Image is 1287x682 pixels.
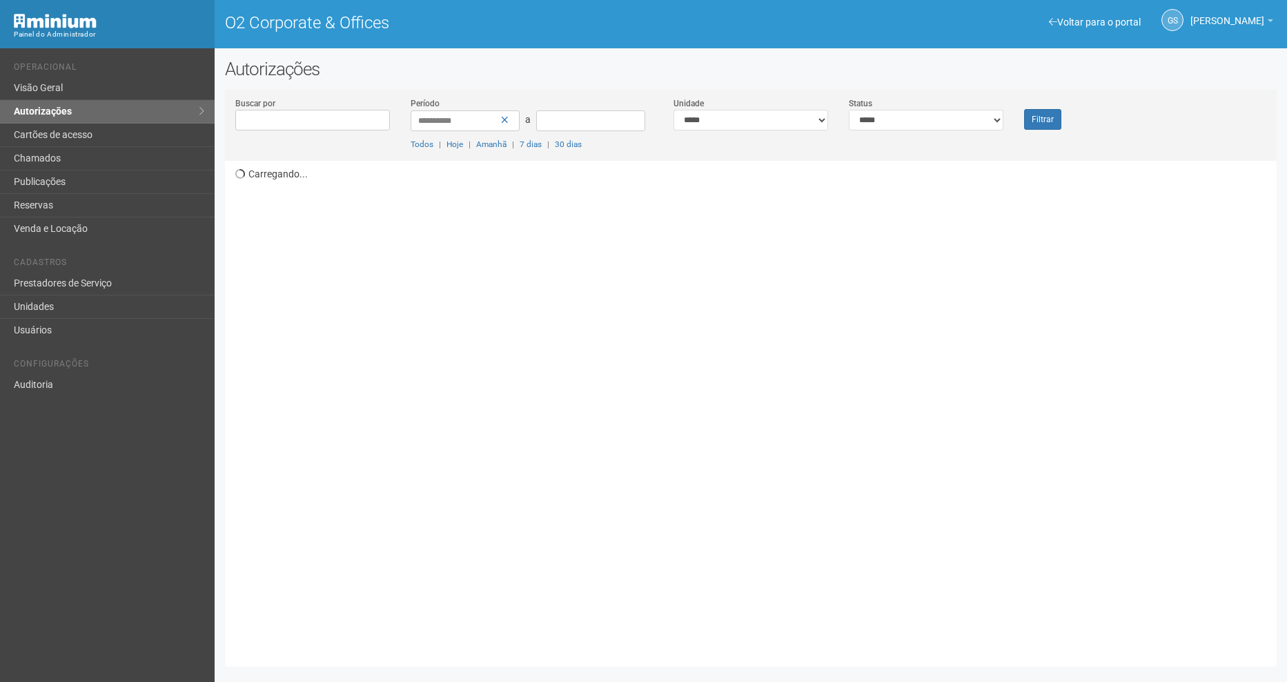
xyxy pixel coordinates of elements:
[476,139,507,149] a: Amanhã
[14,62,204,77] li: Operacional
[411,97,440,110] label: Período
[225,59,1277,79] h2: Autorizações
[225,14,740,32] h1: O2 Corporate & Offices
[235,97,275,110] label: Buscar por
[446,139,463,149] a: Hoje
[547,139,549,149] span: |
[1024,109,1061,130] button: Filtrar
[1049,17,1141,28] a: Voltar para o portal
[1161,9,1183,31] a: GS
[14,14,97,28] img: Minium
[14,257,204,272] li: Cadastros
[1190,17,1273,28] a: [PERSON_NAME]
[512,139,514,149] span: |
[14,28,204,41] div: Painel do Administrador
[520,139,542,149] a: 7 dias
[674,97,704,110] label: Unidade
[411,139,433,149] a: Todos
[525,114,531,125] span: a
[439,139,441,149] span: |
[235,161,1277,656] div: Carregando...
[469,139,471,149] span: |
[849,97,872,110] label: Status
[14,359,204,373] li: Configurações
[1190,2,1264,26] span: Gabriela Souza
[555,139,582,149] a: 30 dias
